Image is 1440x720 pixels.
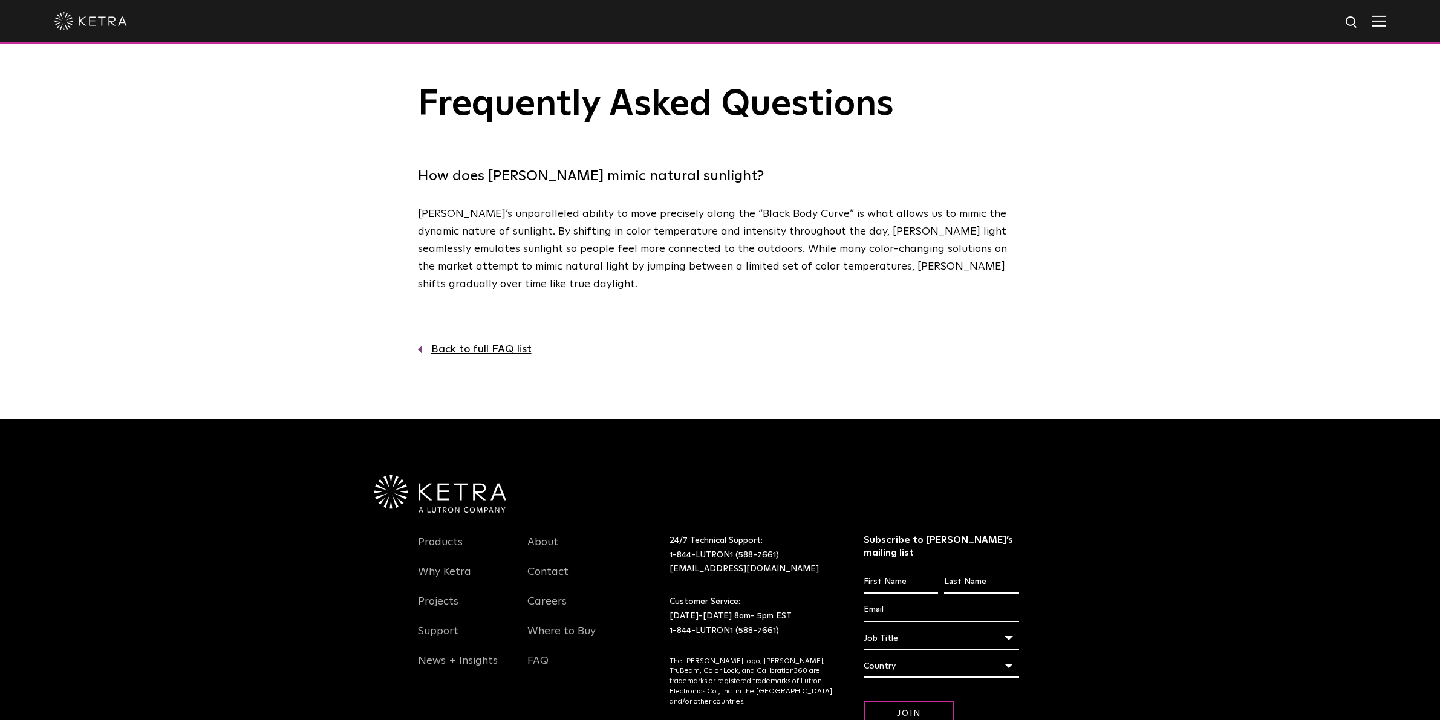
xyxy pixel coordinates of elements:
h4: How does [PERSON_NAME] mimic natural sunlight? [418,164,1023,187]
div: Navigation Menu [527,534,619,682]
a: Back to full FAQ list [418,341,1023,358]
a: FAQ [527,654,549,682]
h3: Subscribe to [PERSON_NAME]’s mailing list [864,534,1019,559]
input: Email [864,598,1019,621]
img: Ketra-aLutronCo_White_RGB [374,475,506,513]
a: Contact [527,565,569,593]
a: Careers [527,595,567,623]
a: Support [418,624,458,652]
img: Hamburger%20Nav.svg [1372,15,1386,27]
input: First Name [864,571,938,594]
a: 1-844-LUTRON1 (588-7661) [670,626,779,635]
a: Products [418,536,463,563]
img: ketra-logo-2019-white [54,12,127,30]
a: News + Insights [418,654,498,682]
h1: Frequently Asked Questions [418,85,1023,146]
a: [EMAIL_ADDRESS][DOMAIN_NAME] [670,565,819,573]
p: The [PERSON_NAME] logo, [PERSON_NAME], TruBeam, Color Lock, and Calibration360 are trademarks or ... [670,657,833,707]
input: Last Name [944,571,1018,594]
img: search icon [1344,15,1360,30]
div: Navigation Menu [418,534,510,682]
a: Projects [418,595,458,623]
div: Country [864,655,1019,678]
p: Customer Service: [DATE]-[DATE] 8am- 5pm EST [670,595,833,638]
a: 1-844-LUTRON1 (588-7661) [670,551,779,559]
div: Job Title [864,627,1019,650]
p: [PERSON_NAME]’s unparalleled ability to move precisely along the “Black Body Curve” is what allow... [418,206,1017,293]
a: Why Ketra [418,565,471,593]
a: About [527,536,558,563]
a: Where to Buy [527,624,596,652]
p: 24/7 Technical Support: [670,534,833,577]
